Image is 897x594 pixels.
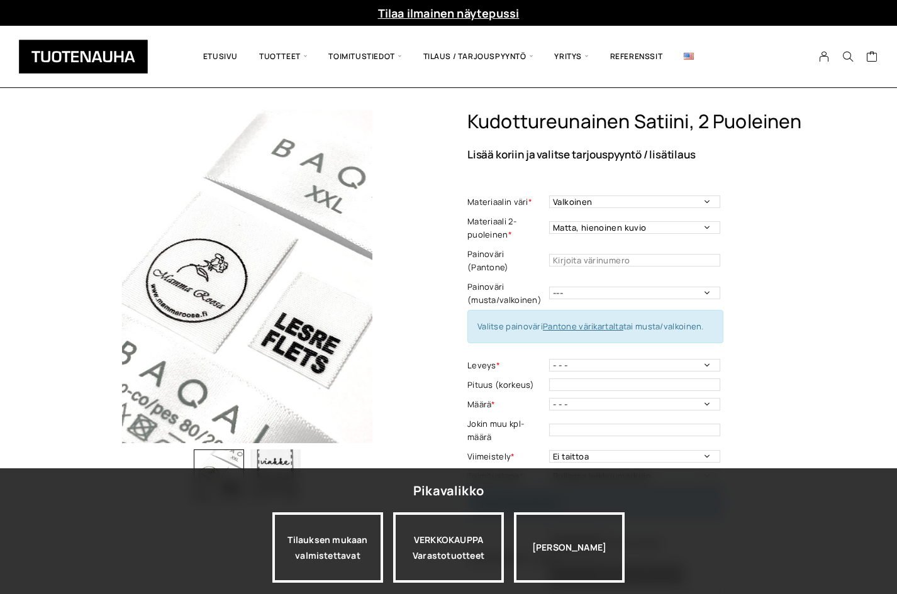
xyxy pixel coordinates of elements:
[684,53,694,60] img: English
[467,215,546,241] label: Materiaali 2-puoleinen
[467,248,546,274] label: Painoväri (Pantone)
[543,35,599,78] span: Yritys
[467,359,546,372] label: Leveys
[378,6,520,21] a: Tilaa ilmainen näytepussi
[467,398,546,411] label: Määrä
[272,512,383,583] a: Tilauksen mukaan valmistettavat
[413,35,544,78] span: Tilaus / Tarjouspyyntö
[467,280,546,307] label: Painoväri (musta/valkoinen)
[599,35,674,78] a: Referenssit
[477,321,704,332] span: Valitse painoväri tai musta/valkoinen.
[413,480,484,502] div: Pikavalikko
[467,417,546,444] label: Jokin muu kpl-määrä
[836,51,860,62] button: Search
[549,254,720,267] input: Kirjoita värinumero
[467,110,816,133] h1: Kudottureunainen satiini, 2 puoleinen
[467,450,546,463] label: Viimeistely
[318,35,412,78] span: Toimitustiedot
[192,35,248,78] a: Etusivu
[248,35,318,78] span: Tuotteet
[543,321,623,332] a: Pantone värikartalta
[467,195,546,209] label: Materiaalin väri
[19,40,148,74] img: Tuotenauha Oy
[467,149,816,160] p: Lisää koriin ja valitse tarjouspyyntö / lisätilaus
[393,512,504,583] a: VERKKOKAUPPAVarastotuotteet
[393,512,504,583] div: VERKKOKAUPPA Varastotuotteet
[81,110,414,443] img: Tuotenauha Kudottureunainen satiini, 2 puoleinen
[514,512,625,583] div: [PERSON_NAME]
[812,51,837,62] a: My Account
[467,378,546,392] label: Pituus (korkeus)
[866,50,878,65] a: Cart
[250,449,301,500] img: Kudottureunainen satiini, 2 puoleinen 2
